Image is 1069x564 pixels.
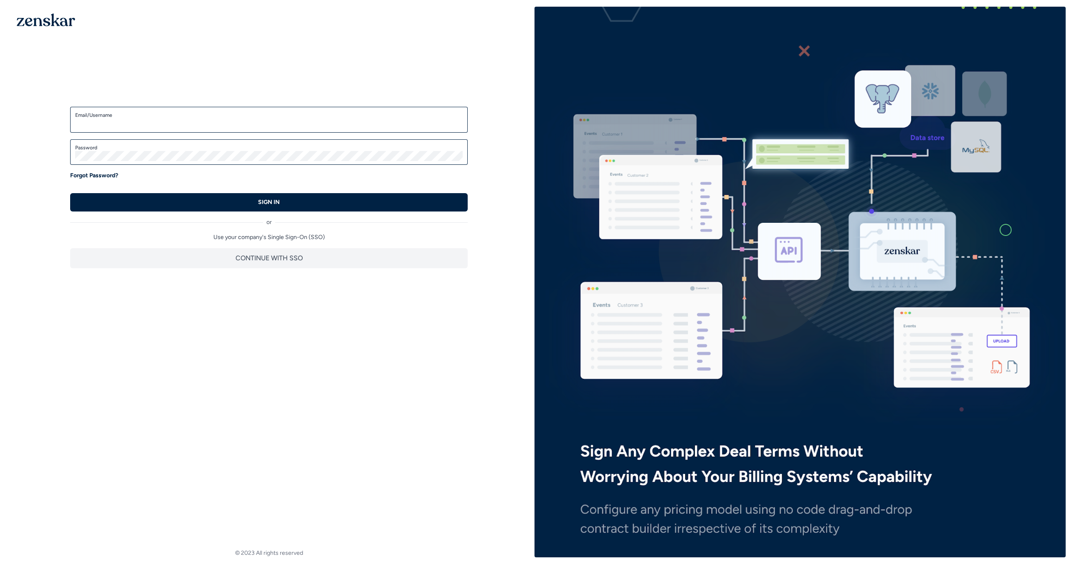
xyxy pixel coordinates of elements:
label: Password [75,144,463,151]
button: CONTINUE WITH SSO [70,248,468,268]
div: or [70,211,468,227]
a: Forgot Password? [70,171,118,180]
img: 1OGAJ2xQqyY4LXKgY66KYq0eOWRCkrZdAb3gUhuVAqdWPZE9SRJmCz+oDMSn4zDLXe31Ii730ItAGKgCKgCCgCikA4Av8PJUP... [17,13,75,26]
footer: © 2023 All rights reserved [3,549,534,557]
label: Email/Username [75,112,463,118]
p: Use your company's Single Sign-On (SSO) [70,233,468,242]
button: SIGN IN [70,193,468,211]
p: SIGN IN [258,198,280,206]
